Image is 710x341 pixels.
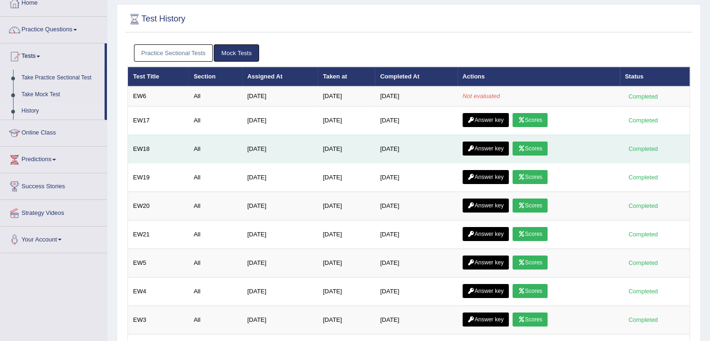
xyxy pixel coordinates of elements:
[463,113,509,127] a: Answer key
[128,106,189,135] td: EW17
[375,277,457,305] td: [DATE]
[189,192,242,220] td: All
[513,313,547,327] a: Scores
[189,249,242,277] td: All
[189,86,242,106] td: All
[463,142,509,156] a: Answer key
[513,199,547,213] a: Scores
[128,305,189,334] td: EW3
[463,227,509,241] a: Answer key
[375,192,457,220] td: [DATE]
[127,12,185,26] h2: Test History
[242,163,318,192] td: [DATE]
[189,106,242,135] td: All
[375,135,457,163] td: [DATE]
[0,17,107,40] a: Practice Questions
[242,86,318,106] td: [DATE]
[625,315,661,325] div: Completed
[375,249,457,277] td: [DATE]
[625,144,661,154] div: Completed
[463,170,509,184] a: Answer key
[318,220,375,249] td: [DATE]
[318,135,375,163] td: [DATE]
[625,172,661,182] div: Completed
[513,113,547,127] a: Scores
[513,170,547,184] a: Scores
[625,286,661,296] div: Completed
[128,163,189,192] td: EW19
[620,67,690,86] th: Status
[242,135,318,163] td: [DATE]
[134,44,213,62] a: Practice Sectional Tests
[375,220,457,249] td: [DATE]
[214,44,259,62] a: Mock Tests
[513,256,547,270] a: Scores
[375,67,457,86] th: Completed At
[463,199,509,213] a: Answer key
[0,227,107,250] a: Your Account
[128,86,189,106] td: EW6
[17,70,105,86] a: Take Practice Sectional Test
[17,103,105,120] a: History
[318,163,375,192] td: [DATE]
[463,284,509,298] a: Answer key
[0,147,107,170] a: Predictions
[189,67,242,86] th: Section
[189,220,242,249] td: All
[457,67,620,86] th: Actions
[242,220,318,249] td: [DATE]
[189,135,242,163] td: All
[318,305,375,334] td: [DATE]
[128,249,189,277] td: EW5
[128,135,189,163] td: EW18
[242,192,318,220] td: [DATE]
[242,305,318,334] td: [DATE]
[189,163,242,192] td: All
[128,192,189,220] td: EW20
[625,229,661,239] div: Completed
[463,313,509,327] a: Answer key
[0,120,107,143] a: Online Class
[625,258,661,268] div: Completed
[0,200,107,223] a: Strategy Videos
[128,67,189,86] th: Test Title
[625,115,661,125] div: Completed
[513,142,547,156] a: Scores
[318,106,375,135] td: [DATE]
[242,67,318,86] th: Assigned At
[242,249,318,277] td: [DATE]
[128,277,189,305] td: EW4
[463,92,500,99] em: Not evaluated
[318,192,375,220] td: [DATE]
[375,86,457,106] td: [DATE]
[375,106,457,135] td: [DATE]
[375,163,457,192] td: [DATE]
[17,86,105,103] a: Take Mock Test
[189,277,242,305] td: All
[318,277,375,305] td: [DATE]
[318,67,375,86] th: Taken at
[463,256,509,270] a: Answer key
[318,249,375,277] td: [DATE]
[128,220,189,249] td: EW21
[242,277,318,305] td: [DATE]
[318,86,375,106] td: [DATE]
[0,173,107,197] a: Success Stories
[375,305,457,334] td: [DATE]
[0,43,105,67] a: Tests
[242,106,318,135] td: [DATE]
[513,227,547,241] a: Scores
[625,92,661,101] div: Completed
[189,305,242,334] td: All
[625,201,661,211] div: Completed
[513,284,547,298] a: Scores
